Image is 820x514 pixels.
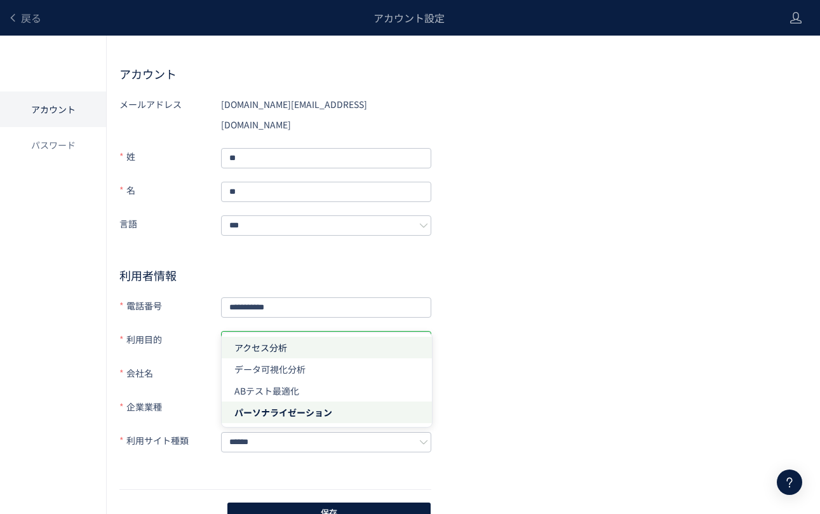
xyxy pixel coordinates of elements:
[222,337,432,358] li: アクセス分析
[222,358,432,380] li: データ可視化分析
[119,180,221,202] label: 名
[119,329,221,351] label: 利用目的
[119,213,221,236] label: 言語
[119,267,431,283] h2: 利用者情報
[119,430,221,452] label: 利用サイト種類
[222,402,432,423] li: パーソナライゼーション
[119,363,221,385] label: 会社名
[221,94,431,135] div: [DOMAIN_NAME][EMAIL_ADDRESS][DOMAIN_NAME]
[119,295,221,318] label: 電話番号
[119,146,221,168] label: 姓
[222,380,432,402] li: ABテスト最適化
[119,66,807,81] h2: アカウント
[119,94,221,135] label: メールアドレス
[21,10,41,25] span: 戻る
[119,396,221,419] label: 企業業種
